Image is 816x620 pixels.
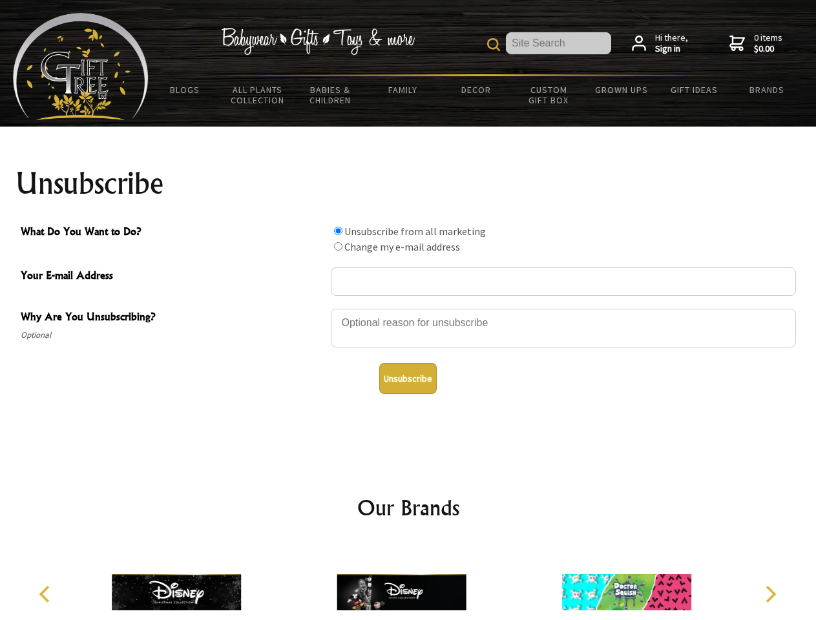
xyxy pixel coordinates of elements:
[16,168,801,199] h1: Unsubscribe
[334,242,342,251] input: What Do You Want to Do?
[294,76,367,114] a: Babies & Children
[655,32,688,55] span: Hi there,
[149,76,222,103] a: BLOGS
[222,76,295,114] a: All Plants Collection
[439,76,512,103] a: Decor
[21,223,324,242] span: What Do You Want to Do?
[367,76,440,103] a: Family
[331,309,796,347] textarea: Why Are You Unsubscribing?
[331,267,796,296] input: Your E-mail Address
[21,309,324,327] span: Why Are You Unsubscribing?
[655,43,688,55] strong: Sign in
[21,267,324,286] span: Your E-mail Address
[731,76,804,103] a: Brands
[754,43,782,55] strong: $0.00
[344,225,486,238] label: Unsubscribe from all marketing
[334,227,342,235] input: What Do You Want to Do?
[632,32,688,55] a: Hi there,Sign in
[32,580,61,608] button: Previous
[379,363,437,394] button: Unsubscribe
[754,32,782,55] span: 0 items
[13,13,149,120] img: Babyware - Gifts - Toys and more...
[487,38,500,51] img: product search
[344,240,460,253] label: Change my e-mail address
[756,580,784,608] button: Next
[729,32,782,55] a: 0 items$0.00
[221,28,415,55] img: Babywear - Gifts - Toys & more
[585,76,658,103] a: Grown Ups
[506,32,611,54] input: Site Search
[658,76,731,103] a: Gift Ideas
[21,327,324,343] span: Optional
[26,492,791,523] h2: Our Brands
[512,76,585,114] a: Custom Gift Box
